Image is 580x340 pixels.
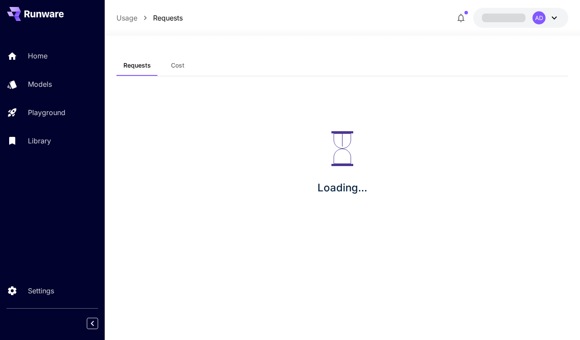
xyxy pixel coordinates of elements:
button: AD [473,8,568,28]
div: AD [532,11,546,24]
div: Collapse sidebar [93,316,105,331]
a: Usage [116,13,137,23]
p: Settings [28,286,54,296]
a: Requests [153,13,183,23]
p: Home [28,51,48,61]
span: Requests [123,61,151,69]
p: Playground [28,107,65,118]
p: Models [28,79,52,89]
button: Collapse sidebar [87,318,98,329]
nav: breadcrumb [116,13,183,23]
span: Cost [171,61,184,69]
p: Loading... [317,180,367,196]
p: Library [28,136,51,146]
